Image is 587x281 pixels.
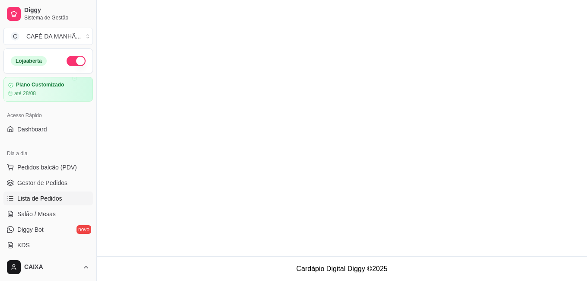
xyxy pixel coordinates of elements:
div: CAFÉ DA MANHÃ ... [26,32,81,41]
div: Loja aberta [11,56,47,66]
a: Dashboard [3,122,93,136]
span: Dashboard [17,125,47,134]
span: Gestor de Pedidos [17,179,67,187]
button: Pedidos balcão (PDV) [3,160,93,174]
a: Lista de Pedidos [3,192,93,205]
span: Diggy [24,6,89,14]
footer: Cardápio Digital Diggy © 2025 [97,256,587,281]
a: Salão / Mesas [3,207,93,221]
a: Gestor de Pedidos [3,176,93,190]
span: Diggy Bot [17,225,44,234]
div: Dia a dia [3,147,93,160]
a: DiggySistema de Gestão [3,3,93,24]
span: CAIXA [24,263,79,271]
button: CAIXA [3,257,93,278]
div: Acesso Rápido [3,109,93,122]
span: Salão / Mesas [17,210,56,218]
span: C [11,32,19,41]
button: Alterar Status [67,56,86,66]
a: Plano Customizadoaté 28/08 [3,77,93,102]
button: Select a team [3,28,93,45]
article: até 28/08 [14,90,36,97]
a: Diggy Botnovo [3,223,93,236]
span: Pedidos balcão (PDV) [17,163,77,172]
article: Plano Customizado [16,82,64,88]
span: Sistema de Gestão [24,14,89,21]
span: KDS [17,241,30,249]
span: Lista de Pedidos [17,194,62,203]
a: KDS [3,238,93,252]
